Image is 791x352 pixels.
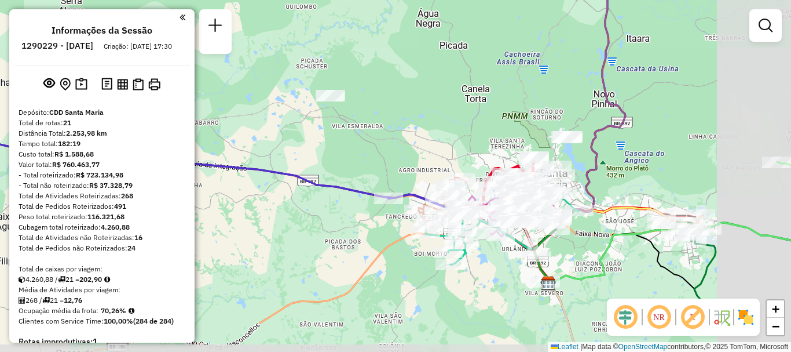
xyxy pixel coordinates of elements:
span: Ocupação média da frota: [19,306,98,315]
span: Exibir rótulo [679,303,706,331]
i: Total de Atividades [19,297,25,304]
i: Meta Caixas/viagem: 171,22 Diferença: 31,68 [104,276,110,283]
div: - Total não roteirizado: [19,180,185,191]
strong: 4.260,88 [101,223,130,231]
span: Ocultar deslocamento [611,303,639,331]
strong: R$ 760.463,77 [52,160,100,169]
div: Atividade não roteirizada - 8 [546,169,575,181]
strong: (284 de 284) [133,317,174,325]
div: Map data © contributors,© 2025 TomTom, Microsoft [548,342,791,352]
strong: 70,26% [101,306,126,315]
div: Distância Total: [19,128,185,139]
a: Leaflet [551,343,578,351]
strong: 16 [134,233,142,242]
div: Custo total: [19,149,185,159]
h6: 1290229 - [DATE] [21,41,93,51]
div: Atividade não roteirizada - FLORATTA FESTAS E EV [519,151,548,163]
div: - Total roteirizado: [19,170,185,180]
i: Total de rotas [42,297,50,304]
div: Total de Pedidos não Roteirizados: [19,243,185,253]
img: CDD Santa Maria [541,276,556,291]
div: Atividade não roteirizada - COSTA DA LUZ SUSHI L [647,209,676,221]
em: Média calculada utilizando a maior ocupação (%Peso ou %Cubagem) de cada rota da sessão. Rotas cro... [129,307,134,314]
button: Painel de Sugestão [73,75,90,93]
i: Cubagem total roteirizado [19,276,25,283]
button: Imprimir Rotas [146,76,163,93]
strong: 182:19 [58,139,80,148]
div: Tempo total: [19,139,185,149]
strong: 100,00% [104,317,133,325]
strong: 202,90 [79,275,102,284]
strong: 12,76 [64,296,82,304]
div: Total de caixas por viagem: [19,264,185,274]
h4: Rotas improdutivas: [19,337,185,347]
div: Depósito: [19,107,185,118]
strong: 491 [114,202,126,211]
strong: 24 [127,244,136,252]
button: Exibir sessão original [41,75,57,93]
i: Total de rotas [58,276,65,283]
button: Centralizar mapa no depósito ou ponto de apoio [57,75,73,93]
img: Fluxo de ruas [712,308,731,326]
strong: 21 [63,118,71,127]
strong: 2.253,98 km [66,129,107,137]
a: OpenStreetMap [618,343,668,351]
div: 4.260,88 / 21 = [19,274,185,285]
strong: CDD Santa Maria [49,108,104,117]
a: Nova sessão e pesquisa [204,14,227,40]
div: Atividade não roteirizada - ADRIANA COSTA [552,132,581,143]
a: Zoom in [767,300,784,318]
button: Visualizar relatório de Roteirização [115,76,130,92]
img: Exibir/Ocultar setores [737,308,755,326]
div: Total de Pedidos Roteirizados: [19,201,185,212]
div: Criação: [DATE] 17:30 [99,41,177,52]
span: | [580,343,582,351]
strong: 116.321,68 [87,212,124,221]
a: Exibir filtros [754,14,777,37]
div: Atividade não roteirizada - BAR DA JUCA [551,131,580,143]
strong: 268 [121,191,133,200]
a: Clique aqui para minimizar o painel [180,10,185,24]
strong: R$ 1.588,68 [54,150,94,158]
strong: R$ 37.328,79 [89,181,133,190]
div: Atividade não roteirizada - CASARAO BEBIDAS E CO [548,187,577,199]
div: Atividade não roteirizada - IRMAOS SQUARCIERI LT [525,164,554,175]
div: Atividade não roteirizada - FLORATTA FESTAS E EV [520,152,549,164]
div: Peso total roteirizado: [19,212,185,222]
span: Clientes com Service Time: [19,317,104,325]
strong: R$ 723.134,98 [76,170,123,179]
div: Valor total: [19,159,185,170]
div: Cubagem total roteirizado: [19,222,185,233]
h4: Informações da Sessão [52,25,152,36]
div: 268 / 21 = [19,295,185,306]
div: Total de Atividades Roteirizadas: [19,191,185,201]
div: Atividade não roteirizada - RODRIGO ZANATTA [647,217,676,228]
a: Zoom out [767,318,784,335]
div: Atividade não roteirizada - GICELDA MEDIANEIRA M [316,90,345,101]
div: Total de Atividades não Roteirizadas: [19,233,185,243]
strong: 1 [93,336,97,347]
button: Visualizar Romaneio [130,76,146,93]
span: Ocultar NR [645,303,673,331]
img: FAD Santa Maria [540,275,555,291]
span: − [772,319,779,333]
div: Média de Atividades por viagem: [19,285,185,295]
span: + [772,302,779,316]
div: Atividade não roteirizada - DOIS IRMAOS COMPRAEXPRESS LTDA [543,161,572,172]
div: Total de rotas: [19,118,185,128]
button: Logs desbloquear sessão [99,75,115,93]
